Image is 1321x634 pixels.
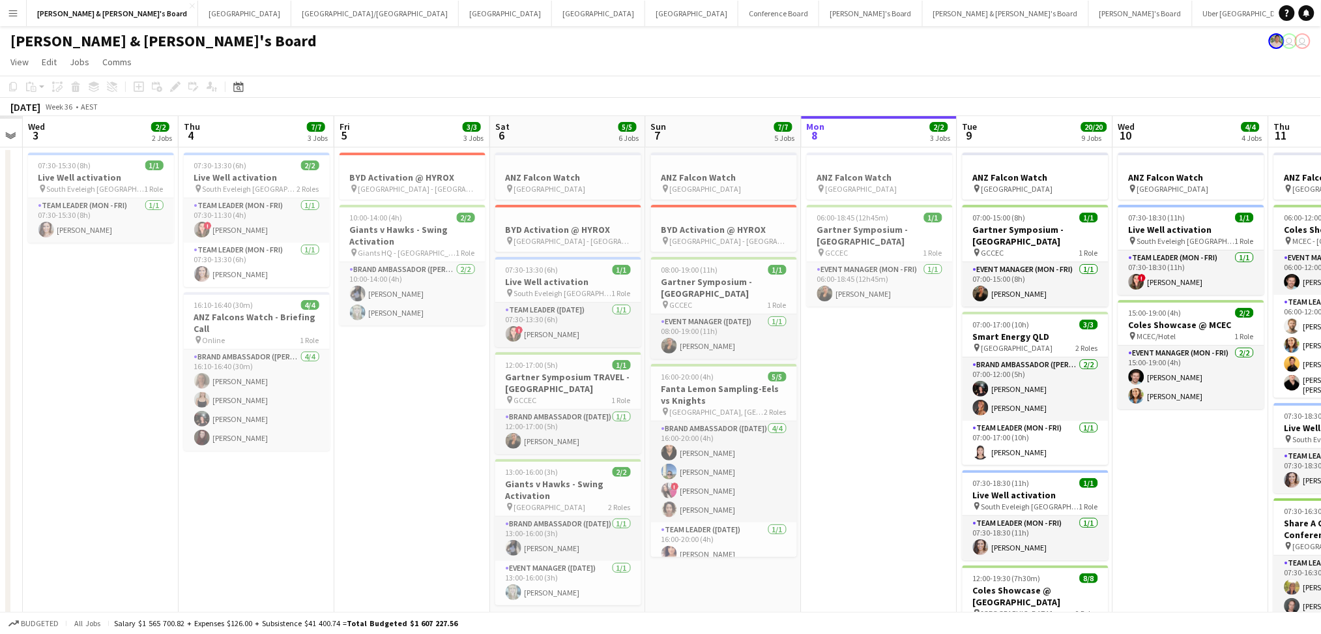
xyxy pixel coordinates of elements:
[645,1,738,26] button: [GEOGRAPHIC_DATA]
[923,1,1089,26] button: [PERSON_NAME] & [PERSON_NAME]'s Board
[1269,33,1285,49] app-user-avatar: Arrence Torres
[21,619,59,628] span: Budgeted
[819,1,923,26] button: [PERSON_NAME]'s Board
[27,1,198,26] button: [PERSON_NAME] & [PERSON_NAME]'s Board
[72,618,103,628] span: All jobs
[1282,33,1298,49] app-user-avatar: James Millard
[738,1,819,26] button: Conference Board
[347,618,457,628] span: Total Budgeted $1 607 227.56
[291,1,459,26] button: [GEOGRAPHIC_DATA]/[GEOGRAPHIC_DATA]
[459,1,552,26] button: [GEOGRAPHIC_DATA]
[198,1,291,26] button: [GEOGRAPHIC_DATA]
[1089,1,1193,26] button: [PERSON_NAME]'s Board
[1295,33,1311,49] app-user-avatar: James Millard
[552,1,645,26] button: [GEOGRAPHIC_DATA]
[7,616,61,631] button: Budgeted
[114,618,457,628] div: Salary $1 565 700.82 + Expenses $126.00 + Subsistence $41 400.74 =
[1193,1,1303,26] button: Uber [GEOGRAPHIC_DATA]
